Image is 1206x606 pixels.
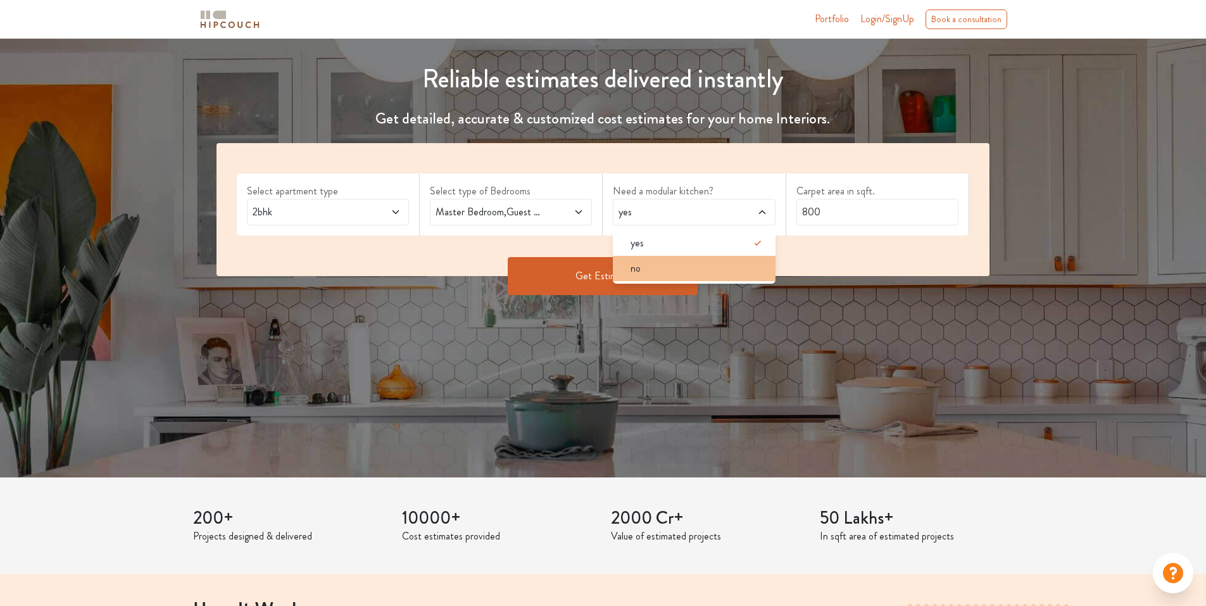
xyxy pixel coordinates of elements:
[193,529,387,544] p: Projects designed & delivered
[247,184,409,199] label: Select apartment type
[193,508,387,529] h3: 200+
[402,508,596,529] h3: 10000+
[796,199,958,225] input: Enter area sqft
[611,508,805,529] h3: 2000 Cr+
[820,529,1014,544] p: In sqft area of estimated projects
[616,205,729,220] span: yes
[508,257,698,295] button: Get Estimate
[820,508,1014,529] h3: 50 Lakhs+
[860,11,914,26] span: Login/SignUp
[433,205,546,220] span: Master Bedroom,Guest Bedroom
[209,110,998,128] h4: Get detailed, accurate & customized cost estimates for your home Interiors.
[430,184,592,199] label: Select type of Bedrooms
[631,261,641,276] span: no
[611,529,805,544] p: Value of estimated projects
[926,9,1007,29] div: Book a consultation
[631,236,644,251] span: yes
[198,8,261,30] img: logo-horizontal.svg
[250,205,363,220] span: 2bhk
[796,184,958,199] label: Carpet area in sqft.
[209,64,998,94] h1: Reliable estimates delivered instantly
[402,529,596,544] p: Cost estimates provided
[613,184,775,199] label: Need a modular kitchen?
[198,5,261,34] span: logo-horizontal.svg
[815,11,849,27] a: Portfolio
